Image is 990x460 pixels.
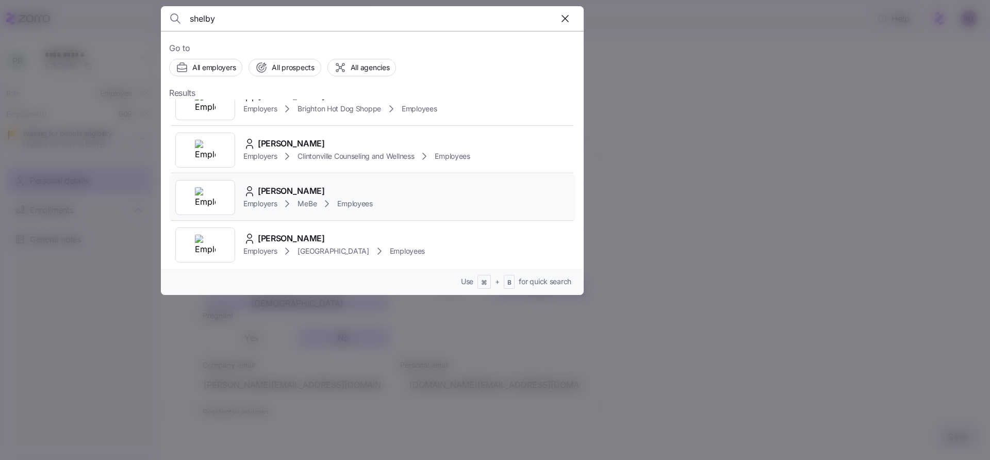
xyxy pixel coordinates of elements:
[169,42,575,55] span: Go to
[192,62,236,73] span: All employers
[298,151,414,161] span: Clintonville Counseling and Wellness
[461,276,473,287] span: Use
[243,151,277,161] span: Employers
[258,137,325,150] span: [PERSON_NAME]
[249,59,321,76] button: All prospects
[169,59,242,76] button: All employers
[481,278,487,287] span: ⌘
[435,151,470,161] span: Employees
[195,235,216,255] img: Employer logo
[402,104,437,114] span: Employees
[258,232,325,245] span: [PERSON_NAME]
[195,92,216,113] img: Employer logo
[298,199,317,209] span: MeBe
[298,246,369,256] span: [GEOGRAPHIC_DATA]
[272,62,314,73] span: All prospects
[390,246,425,256] span: Employees
[169,87,195,100] span: Results
[258,185,325,198] span: [PERSON_NAME]
[298,104,381,114] span: Brighton Hot Dog Shoppe
[495,276,500,287] span: +
[519,276,571,287] span: for quick search
[195,187,216,208] img: Employer logo
[507,278,511,287] span: B
[195,140,216,160] img: Employer logo
[351,62,390,73] span: All agencies
[337,199,372,209] span: Employees
[243,199,277,209] span: Employers
[327,59,397,76] button: All agencies
[243,104,277,114] span: Employers
[243,246,277,256] span: Employers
